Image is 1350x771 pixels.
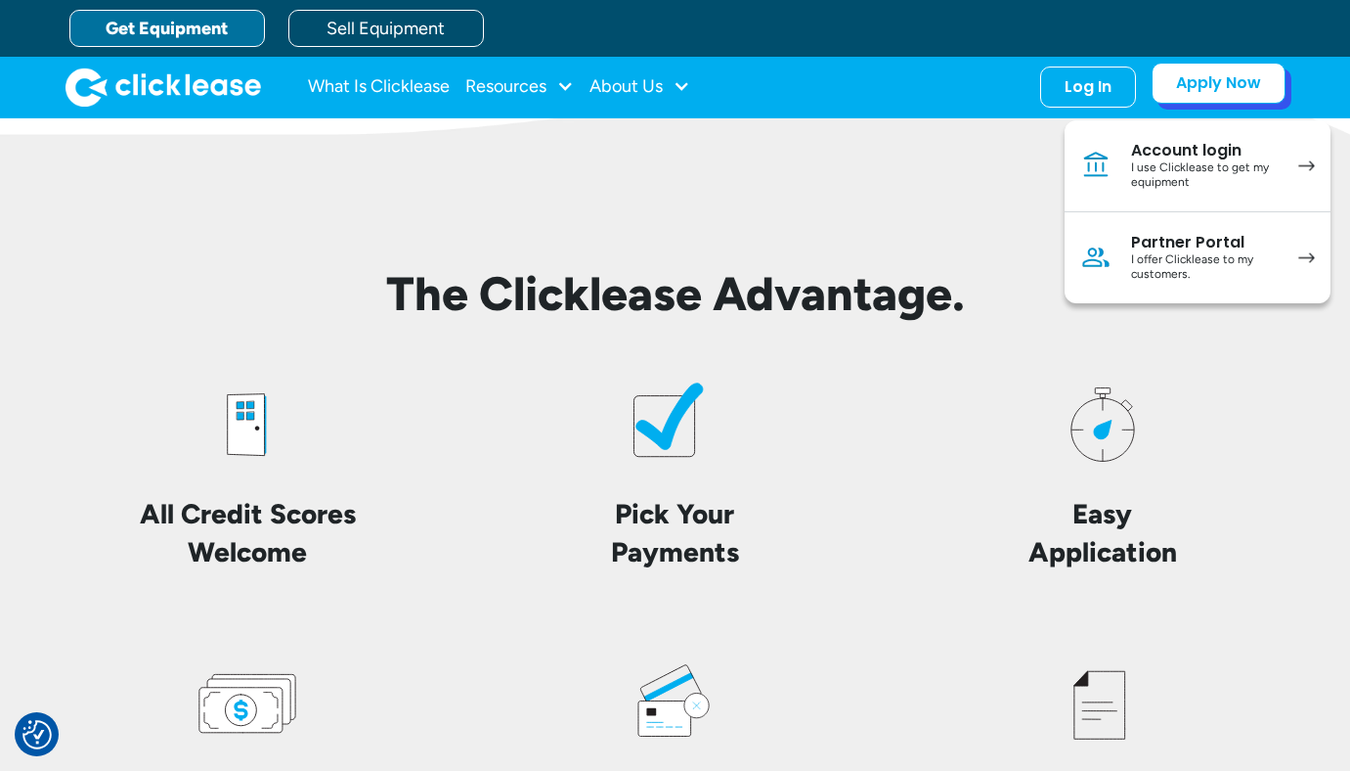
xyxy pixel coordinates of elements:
[50,266,1301,323] h2: The Clicklease Advantage.
[1131,141,1279,160] div: Account login
[611,495,739,571] h4: Pick Your Payments
[1298,160,1315,171] img: arrow
[22,720,52,749] img: Revisit consent button
[1065,120,1330,303] nav: Log In
[65,68,261,107] img: Clicklease logo
[288,10,484,47] a: Sell Equipment
[65,68,261,107] a: home
[69,10,265,47] a: Get Equipment
[22,720,52,749] button: Consent Preferences
[1131,160,1279,191] div: I use Clicklease to get my equipment
[1065,212,1330,303] a: Partner PortalI offer Clicklease to my customers.
[81,495,414,571] h4: All Credit Scores Welcome
[1028,495,1177,571] h4: Easy Application
[465,68,574,107] div: Resources
[308,68,450,107] a: What Is Clicklease
[1152,63,1285,104] a: Apply Now
[1298,252,1315,263] img: arrow
[1065,77,1111,97] div: Log In
[1131,233,1279,252] div: Partner Portal
[589,68,690,107] div: About Us
[1080,242,1111,273] img: Person icon
[1065,120,1330,212] a: Account loginI use Clicklease to get my equipment
[1080,150,1111,181] img: Bank icon
[1131,252,1279,283] div: I offer Clicklease to my customers.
